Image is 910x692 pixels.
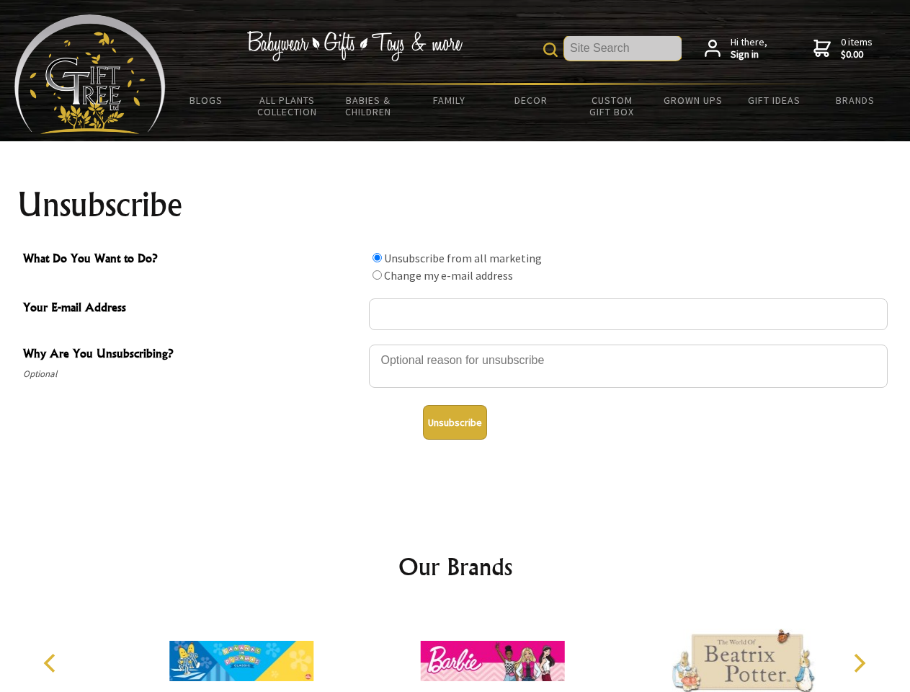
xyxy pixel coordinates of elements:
strong: Sign in [731,48,767,61]
a: Custom Gift Box [571,85,653,127]
img: Babywear - Gifts - Toys & more [246,31,463,61]
a: Grown Ups [652,85,733,115]
h1: Unsubscribe [17,187,893,222]
textarea: Why Are You Unsubscribing? [369,345,888,388]
span: Hi there, [731,36,767,61]
a: Gift Ideas [733,85,815,115]
a: 0 items$0.00 [813,36,873,61]
input: What Do You Want to Do? [373,270,382,280]
a: All Plants Collection [247,85,329,127]
a: Family [409,85,491,115]
a: Decor [490,85,571,115]
span: What Do You Want to Do? [23,249,362,270]
span: Optional [23,365,362,383]
h2: Our Brands [29,549,882,584]
img: product search [543,43,558,57]
a: BLOGS [166,85,247,115]
button: Previous [36,647,68,679]
label: Unsubscribe from all marketing [384,251,542,265]
input: Site Search [564,36,682,61]
label: Change my e-mail address [384,268,513,283]
button: Unsubscribe [423,405,487,440]
span: 0 items [841,35,873,61]
input: Your E-mail Address [369,298,888,330]
input: What Do You Want to Do? [373,253,382,262]
span: Why Are You Unsubscribing? [23,345,362,365]
strong: $0.00 [841,48,873,61]
a: Hi there,Sign in [705,36,767,61]
img: Babyware - Gifts - Toys and more... [14,14,166,134]
a: Babies & Children [328,85,409,127]
span: Your E-mail Address [23,298,362,319]
a: Brands [815,85,896,115]
button: Next [843,647,875,679]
